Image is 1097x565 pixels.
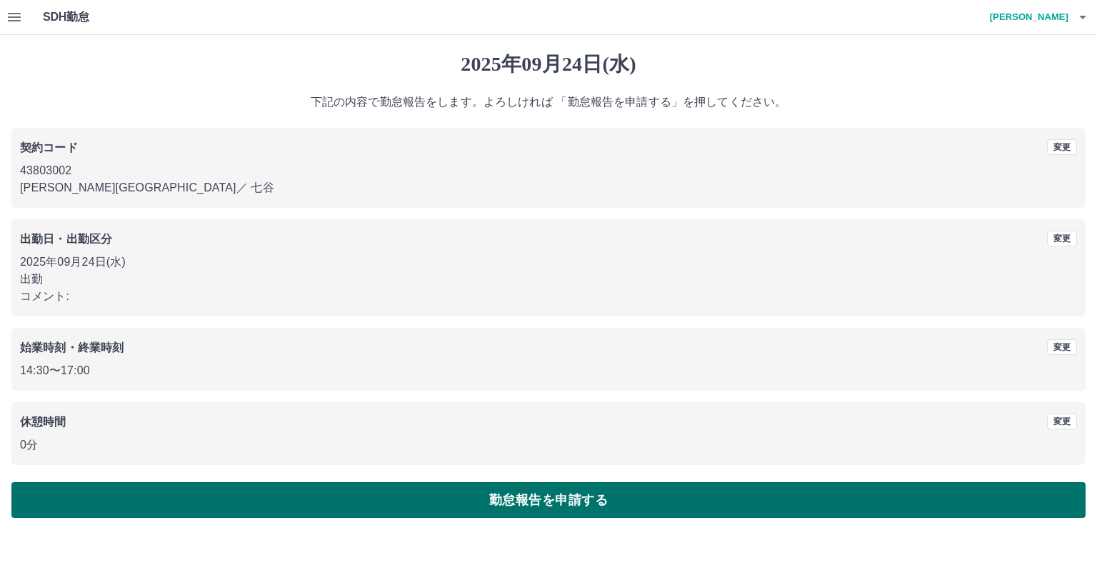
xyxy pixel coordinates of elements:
[20,288,1077,305] p: コメント:
[20,362,1077,379] p: 14:30 〜 17:00
[20,271,1077,288] p: 出勤
[20,254,1077,271] p: 2025年09月24日(水)
[1047,414,1077,429] button: 変更
[20,341,124,354] b: 始業時刻・終業時刻
[11,482,1086,518] button: 勤怠報告を申請する
[11,52,1086,76] h1: 2025年09月24日(水)
[20,162,1077,179] p: 43803002
[1047,339,1077,355] button: 変更
[11,94,1086,111] p: 下記の内容で勤怠報告をします。よろしければ 「勤怠報告を申請する」を押してください。
[20,141,78,154] b: 契約コード
[20,416,66,428] b: 休憩時間
[20,179,1077,196] p: [PERSON_NAME][GEOGRAPHIC_DATA] ／ 七谷
[20,436,1077,454] p: 0分
[20,233,112,245] b: 出勤日・出勤区分
[1047,231,1077,246] button: 変更
[1047,139,1077,155] button: 変更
